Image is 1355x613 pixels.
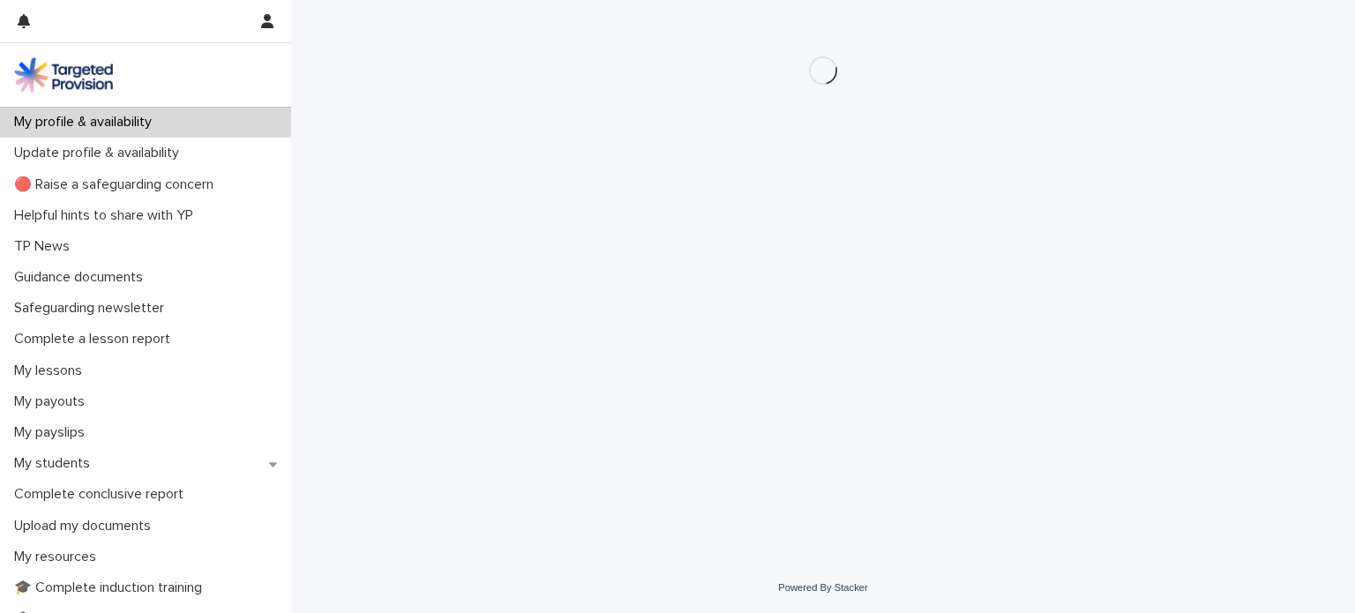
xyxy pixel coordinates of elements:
p: Update profile & availability [7,145,193,161]
p: Complete a lesson report [7,331,184,348]
p: My students [7,455,104,472]
p: My profile & availability [7,114,166,131]
p: 🔴 Raise a safeguarding concern [7,176,228,193]
p: 🎓 Complete induction training [7,579,216,596]
img: M5nRWzHhSzIhMunXDL62 [14,57,113,93]
p: Helpful hints to share with YP [7,207,207,224]
p: Upload my documents [7,518,165,535]
p: Guidance documents [7,269,157,286]
p: My resources [7,549,110,565]
p: My payouts [7,393,99,410]
p: Safeguarding newsletter [7,300,178,317]
p: TP News [7,238,84,255]
p: My payslips [7,424,99,441]
a: Powered By Stacker [778,582,867,593]
p: Complete conclusive report [7,486,198,503]
p: My lessons [7,363,96,379]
